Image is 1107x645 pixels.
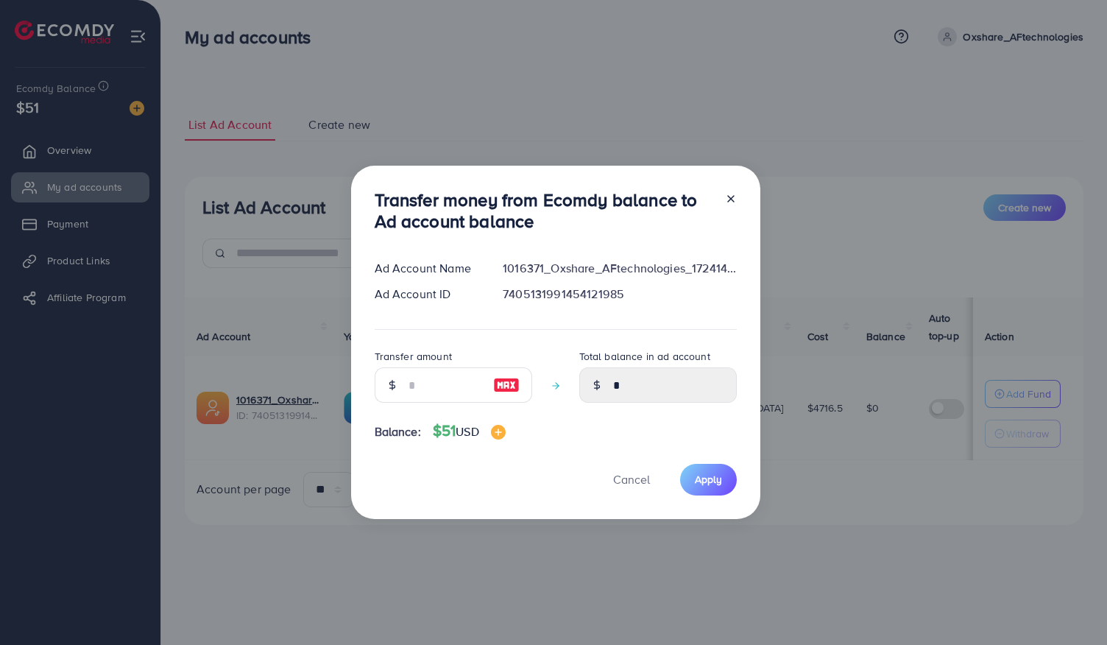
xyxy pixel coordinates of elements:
iframe: Chat [1044,579,1096,634]
span: Balance: [375,423,421,440]
h4: $51 [433,422,506,440]
h3: Transfer money from Ecomdy balance to Ad account balance [375,189,713,232]
span: USD [456,423,478,440]
div: Ad Account ID [363,286,492,303]
label: Total balance in ad account [579,349,710,364]
button: Apply [680,464,737,496]
img: image [491,425,506,440]
div: 1016371_Oxshare_AFtechnologies_1724141662485 [491,260,748,277]
span: Apply [695,472,722,487]
span: Cancel [613,471,650,487]
img: image [493,376,520,394]
div: Ad Account Name [363,260,492,277]
label: Transfer amount [375,349,452,364]
button: Cancel [595,464,668,496]
div: 7405131991454121985 [491,286,748,303]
